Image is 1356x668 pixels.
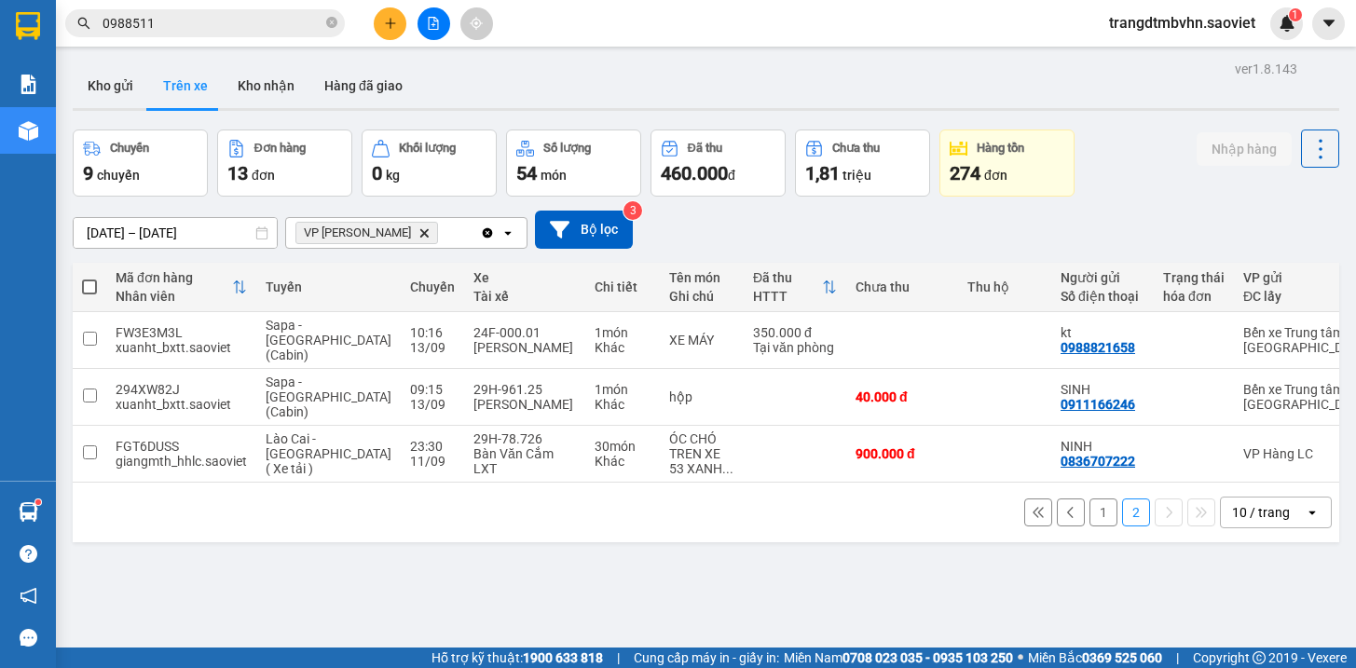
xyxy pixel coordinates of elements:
[595,454,651,469] div: Khác
[595,340,651,355] div: Khác
[1235,59,1297,79] div: ver 1.8.143
[74,218,277,248] input: Select a date range.
[73,130,208,197] button: Chuyến9chuyến
[506,130,641,197] button: Số lượng54món
[1061,382,1144,397] div: SINH
[1243,270,1354,285] div: VP gửi
[1292,8,1298,21] span: 1
[595,382,651,397] div: 1 món
[669,431,734,446] div: ÓC CHÓ
[148,63,223,108] button: Trên xe
[73,63,148,108] button: Kho gửi
[1163,270,1225,285] div: Trạng thái
[1253,651,1266,664] span: copyright
[669,389,734,404] div: hộp
[535,211,633,249] button: Bộ lọc
[984,168,1007,183] span: đơn
[410,382,455,397] div: 09:15
[500,225,515,240] svg: open
[473,289,576,304] div: Tài xế
[116,397,247,412] div: xuanht_bxtt.saoviet
[1061,289,1144,304] div: Số điện thoại
[97,168,140,183] span: chuyến
[753,340,837,355] div: Tại văn phòng
[473,431,576,446] div: 29H-78.726
[753,270,822,285] div: Đã thu
[1028,648,1162,668] span: Miền Bắc
[1289,8,1302,21] sup: 1
[1061,325,1144,340] div: kt
[688,142,722,155] div: Đã thu
[254,142,306,155] div: Đơn hàng
[442,224,444,242] input: Selected VP Gia Lâm.
[410,439,455,454] div: 23:30
[1232,503,1290,522] div: 10 / trang
[744,263,846,312] th: Toggle SortBy
[473,397,576,412] div: [PERSON_NAME]
[1061,270,1144,285] div: Người gửi
[1197,132,1292,166] button: Nhập hàng
[651,130,786,197] button: Đã thu460.000đ
[543,142,591,155] div: Số lượng
[595,279,651,294] div: Chi tiết
[116,439,247,454] div: FGT6DUSS
[1089,498,1117,526] button: 1
[374,7,406,40] button: plus
[950,162,980,184] span: 274
[1061,340,1135,355] div: 0988821658
[83,162,93,184] span: 9
[784,648,1013,668] span: Miền Nam
[669,446,734,476] div: TREN XE 53 XANH ĐÓN
[362,130,497,197] button: Khối lượng0kg
[728,168,735,183] span: đ
[431,648,603,668] span: Hỗ trợ kỹ thuật:
[35,499,41,505] sup: 1
[1279,15,1295,32] img: icon-new-feature
[516,162,537,184] span: 54
[832,142,880,155] div: Chưa thu
[753,289,822,304] div: HTTT
[116,454,247,469] div: giangmth_hhlc.saoviet
[473,340,576,355] div: [PERSON_NAME]
[16,12,40,40] img: logo-vxr
[410,340,455,355] div: 13/09
[473,270,576,285] div: Xe
[326,15,337,33] span: close-circle
[661,162,728,184] span: 460.000
[541,168,567,183] span: món
[372,162,382,184] span: 0
[1243,289,1354,304] div: ĐC lấy
[856,446,949,461] div: 900.000 đ
[470,17,483,30] span: aim
[266,375,391,419] span: Sapa - [GEOGRAPHIC_DATA] (Cabin)
[103,13,322,34] input: Tìm tên, số ĐT hoặc mã đơn
[805,162,840,184] span: 1,81
[1122,498,1150,526] button: 2
[295,222,438,244] span: VP Gia Lâm, close by backspace
[399,142,456,155] div: Khối lượng
[1018,654,1023,661] span: ⚪️
[410,325,455,340] div: 10:16
[1061,454,1135,469] div: 0836707222
[304,225,411,240] span: VP Gia Lâm
[418,7,450,40] button: file-add
[523,650,603,665] strong: 1900 633 818
[623,201,642,220] sup: 3
[20,587,37,605] span: notification
[1082,650,1162,665] strong: 0369 525 060
[410,279,455,294] div: Chuyến
[1305,505,1320,520] svg: open
[116,289,232,304] div: Nhân viên
[473,446,576,476] div: Bàn Văn Cắm LXT
[110,142,149,155] div: Chuyến
[116,340,247,355] div: xuanht_bxtt.saoviet
[427,17,440,30] span: file-add
[1094,11,1270,34] span: trangdtmbvhn.saoviet
[1163,289,1225,304] div: hóa đơn
[856,279,949,294] div: Chưa thu
[1061,439,1144,454] div: NINH
[669,289,734,304] div: Ghi chú
[480,225,495,240] svg: Clear all
[1176,648,1179,668] span: |
[77,17,90,30] span: search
